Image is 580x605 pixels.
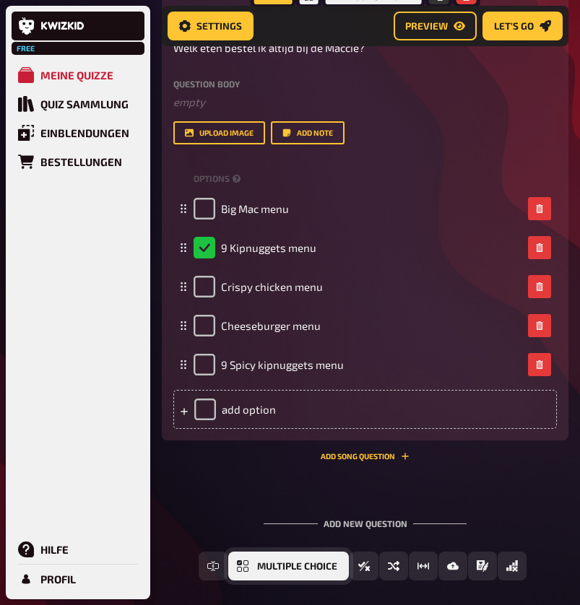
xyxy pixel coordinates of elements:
[173,390,557,429] div: add option
[468,552,497,580] button: Prose (Long text)
[498,552,527,580] button: Offline Question
[394,12,477,40] button: Preview
[12,535,144,564] a: Hilfe
[40,126,129,139] div: Einblendungen
[199,552,228,580] button: Free Text Input
[321,452,410,461] button: Add Song question
[257,562,337,572] span: Multiple Choice
[40,97,129,110] div: Quiz Sammlung
[173,121,265,144] button: upload image
[221,358,344,371] span: 9 Spicy kipnuggets menu
[228,552,349,580] button: Multiple Choice
[12,565,144,593] a: Profil
[12,147,144,176] a: Bestellungen
[12,90,144,118] a: Quiz Sammlung
[194,173,230,185] span: options
[494,21,534,31] span: Let's go
[409,552,438,580] button: Estimation Question
[379,552,408,580] button: Sorting Question
[405,21,448,31] span: Preview
[221,280,323,293] span: Crispy chicken menu
[13,44,39,53] span: Free
[40,543,69,556] div: Hilfe
[12,61,144,90] a: Meine Quizze
[40,155,122,168] div: Bestellungen
[221,241,316,254] span: 9 Kipnuggets menu
[173,79,557,88] label: Question body
[168,12,254,40] button: Settings
[40,573,76,586] div: Profil
[12,118,144,147] a: Einblendungen
[196,21,242,31] span: Settings
[40,69,113,82] div: Meine Quizze
[438,552,467,580] button: Image Answer
[482,12,563,40] button: Let's go
[221,319,321,332] span: Cheeseburger menu
[173,40,365,56] span: Welk eten bestel ik altijd bij de Maccie?
[350,552,378,580] button: True / False
[271,121,345,144] button: Add note
[264,495,467,540] div: Add new question
[221,202,289,215] span: Big Mac menu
